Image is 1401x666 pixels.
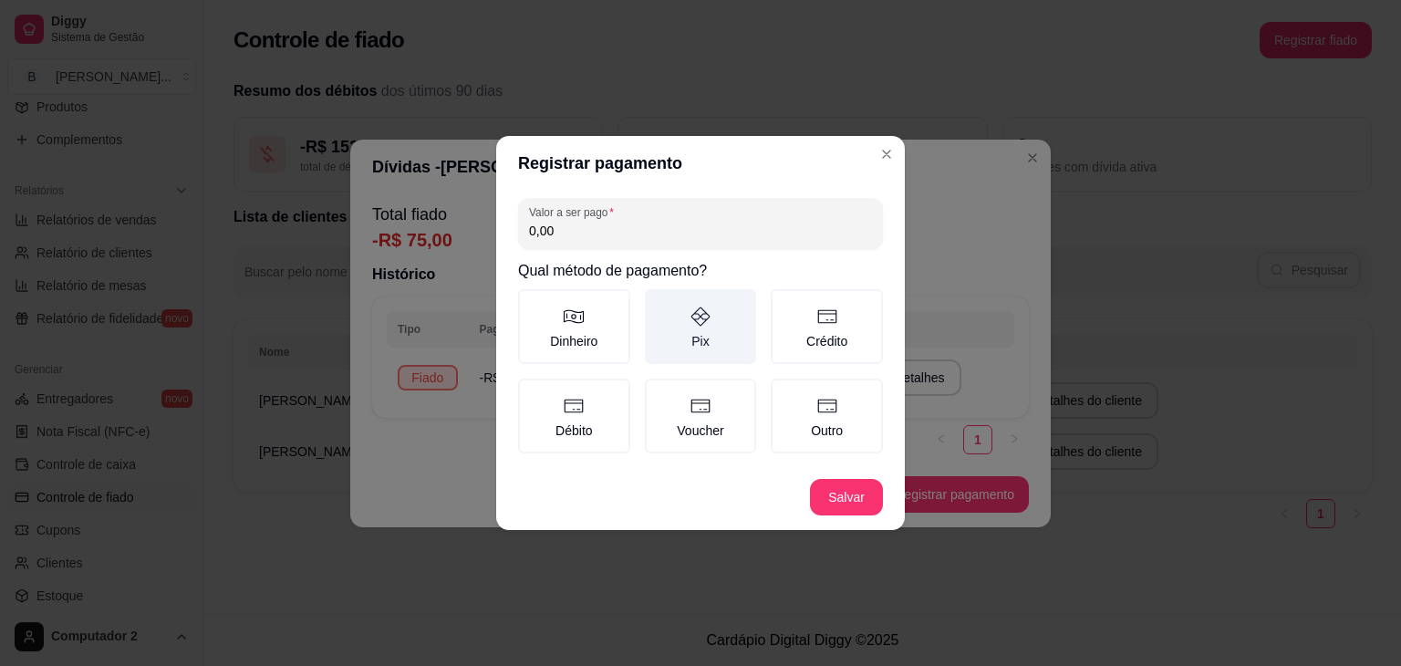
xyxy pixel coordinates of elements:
h2: Qual método de pagamento? [518,260,883,282]
label: Dinheiro [518,289,630,364]
label: Voucher [645,379,757,453]
label: Valor a ser pago [529,204,620,220]
input: Valor a ser pago [529,222,872,240]
header: Registrar pagamento [496,136,905,191]
label: Pix [645,289,757,364]
button: Close [872,140,901,169]
label: Crédito [771,289,883,364]
label: Débito [518,379,630,453]
label: Outro [771,379,883,453]
button: Salvar [810,479,883,515]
